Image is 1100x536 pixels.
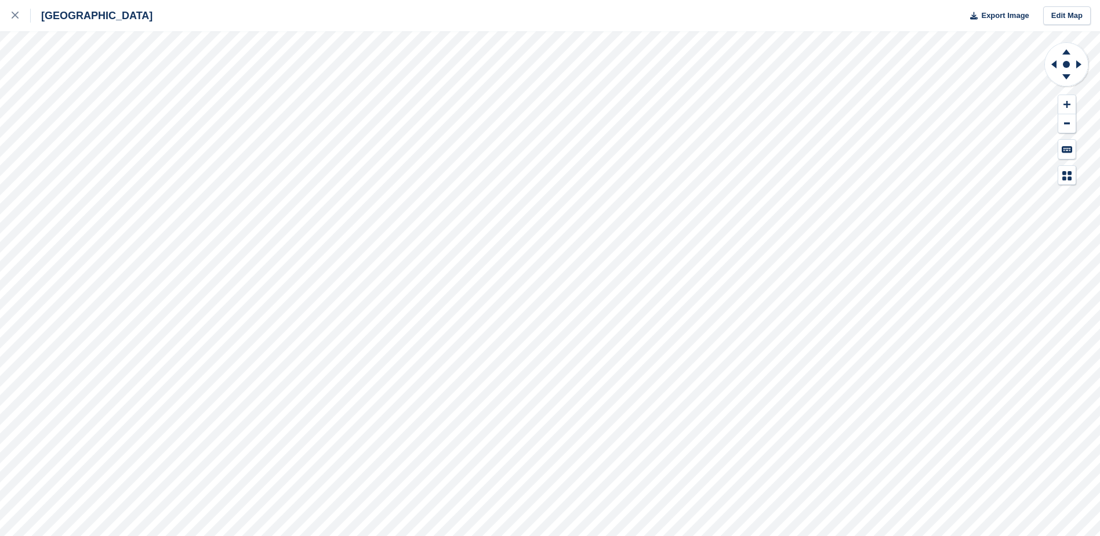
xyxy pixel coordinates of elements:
span: Export Image [981,10,1029,21]
button: Zoom Out [1058,114,1076,133]
button: Keyboard Shortcuts [1058,140,1076,159]
a: Edit Map [1043,6,1091,26]
button: Zoom In [1058,95,1076,114]
button: Export Image [963,6,1029,26]
div: [GEOGRAPHIC_DATA] [31,9,153,23]
button: Map Legend [1058,166,1076,185]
